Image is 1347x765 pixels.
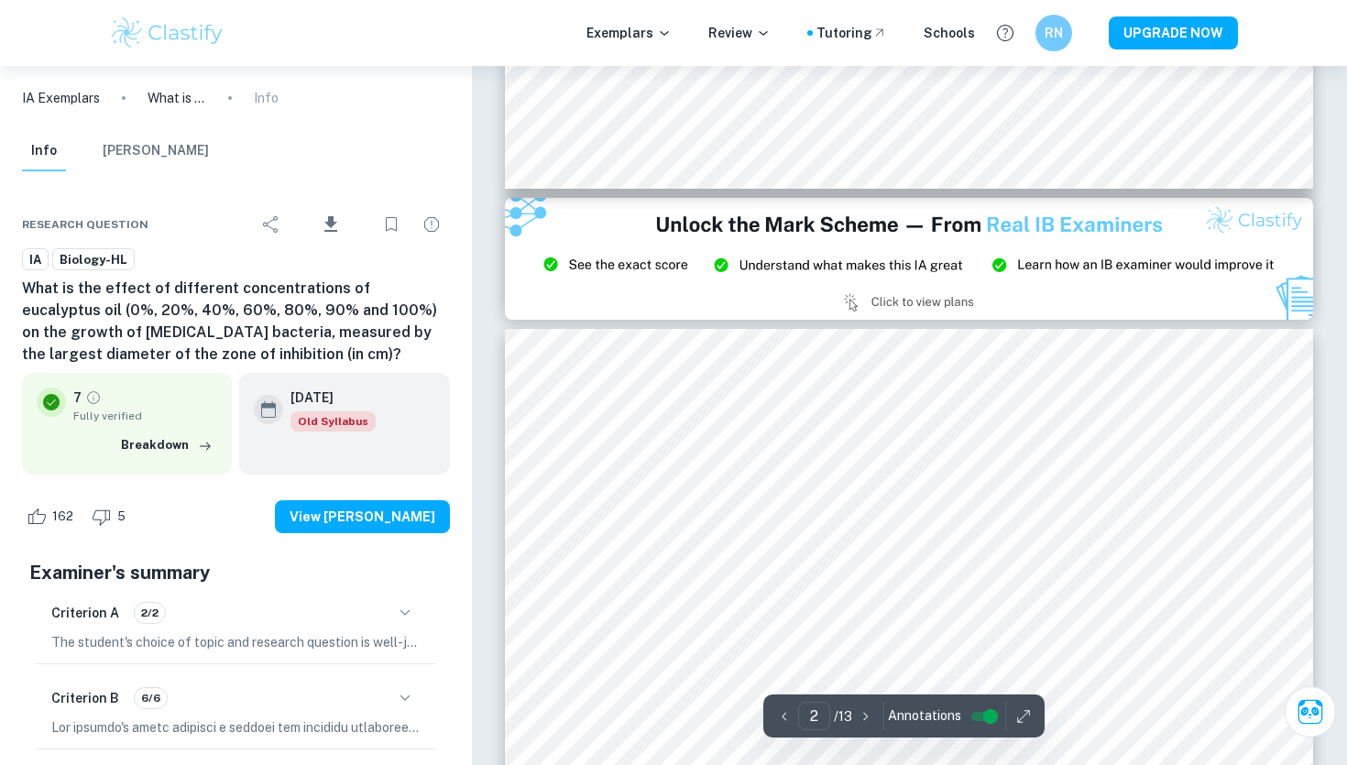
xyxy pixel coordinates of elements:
[116,432,217,459] button: Breakdown
[290,411,376,432] span: Old Syllabus
[22,502,83,531] div: Like
[22,278,450,366] h6: What is the effect of different concentrations of eucalyptus oil (0%, 20%, 40%, 60%, 80%, 90% and...
[290,388,361,408] h6: [DATE]
[373,206,410,243] div: Bookmark
[73,408,217,424] span: Fully verified
[1285,686,1336,738] button: Ask Clai
[816,23,887,43] a: Tutoring
[22,248,49,271] a: IA
[888,706,961,726] span: Annotations
[103,131,209,171] button: [PERSON_NAME]
[1035,15,1072,51] button: RN
[275,500,450,533] button: View [PERSON_NAME]
[22,216,148,233] span: Research question
[834,706,852,727] p: / 13
[23,251,48,269] span: IA
[148,88,206,108] p: What is the effect of different concentrations of eucalyptus oil (0%, 20%, 40%, 60%, 80%, 90% and...
[87,502,136,531] div: Dislike
[1044,23,1065,43] h6: RN
[107,508,136,526] span: 5
[53,251,134,269] span: Biology-HL
[22,131,66,171] button: Info
[135,605,165,621] span: 2/2
[51,632,421,652] p: The student's choice of topic and research question is well-justified through its global or perso...
[85,389,102,406] a: Grade fully verified
[51,717,421,738] p: Lor ipsumdo's ametc adipisci e seddoei tem incididu utlaboreetd ma ali enim admin, venia qu nos e...
[1109,16,1238,49] button: UPGRADE NOW
[29,559,443,586] h5: Examiner's summary
[990,17,1021,49] button: Help and Feedback
[51,603,119,623] h6: Criterion A
[253,206,290,243] div: Share
[505,198,1313,319] img: Ad
[73,388,82,408] p: 7
[708,23,771,43] p: Review
[109,15,225,51] img: Clastify logo
[42,508,83,526] span: 162
[51,688,119,708] h6: Criterion B
[293,201,369,248] div: Download
[413,206,450,243] div: Report issue
[586,23,672,43] p: Exemplars
[924,23,975,43] a: Schools
[135,690,167,706] span: 6/6
[52,248,135,271] a: Biology-HL
[290,411,376,432] div: Starting from the May 2025 session, the Biology IA requirements have changed. It's OK to refer to...
[254,88,279,108] p: Info
[22,88,100,108] a: IA Exemplars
